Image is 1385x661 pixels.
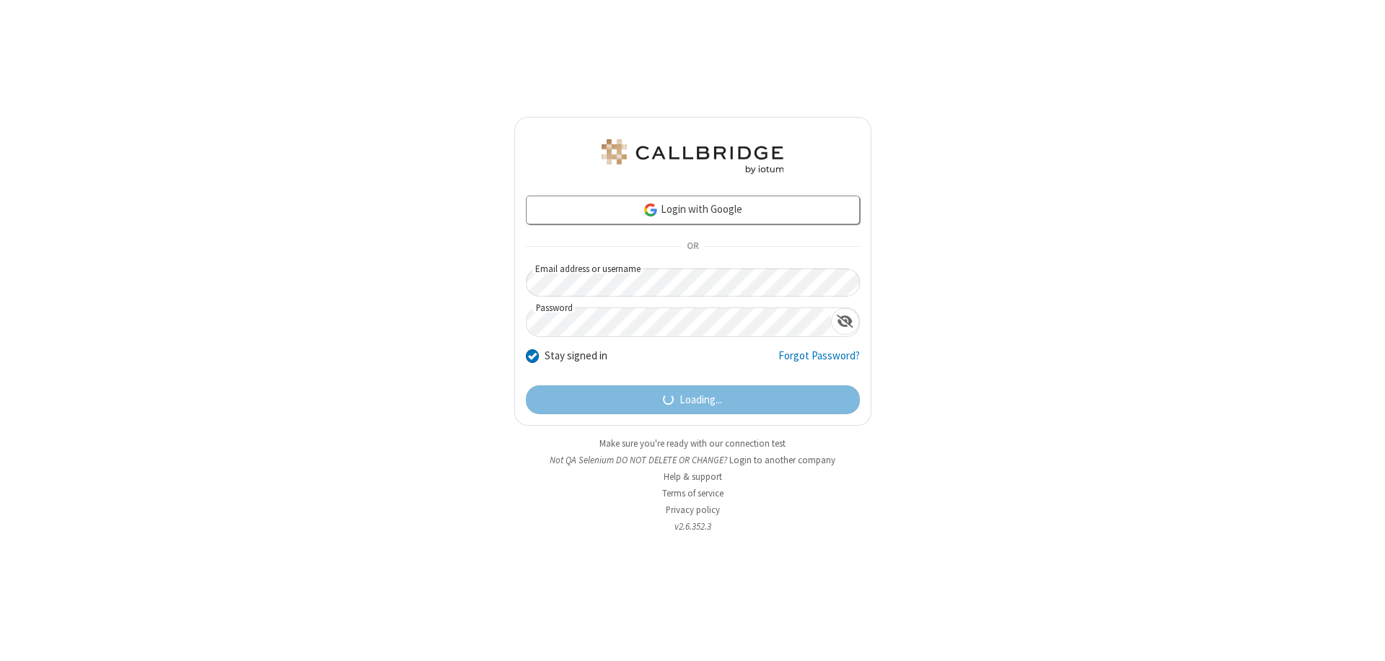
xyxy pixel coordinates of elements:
img: QA Selenium DO NOT DELETE OR CHANGE [599,139,786,174]
input: Email address or username [526,268,860,297]
iframe: Chat [1349,623,1374,651]
li: Not QA Selenium DO NOT DELETE OR CHANGE? [514,453,871,467]
a: Make sure you're ready with our connection test [599,437,786,450]
input: Password [527,308,831,336]
a: Forgot Password? [778,348,860,375]
span: Loading... [680,392,722,408]
img: google-icon.png [643,202,659,218]
a: Privacy policy [666,504,720,516]
div: Show password [831,308,859,335]
label: Stay signed in [545,348,607,364]
a: Help & support [664,470,722,483]
button: Loading... [526,385,860,414]
li: v2.6.352.3 [514,520,871,533]
a: Login with Google [526,196,860,224]
span: OR [681,237,704,257]
a: Terms of service [662,487,724,499]
button: Login to another company [729,453,835,467]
